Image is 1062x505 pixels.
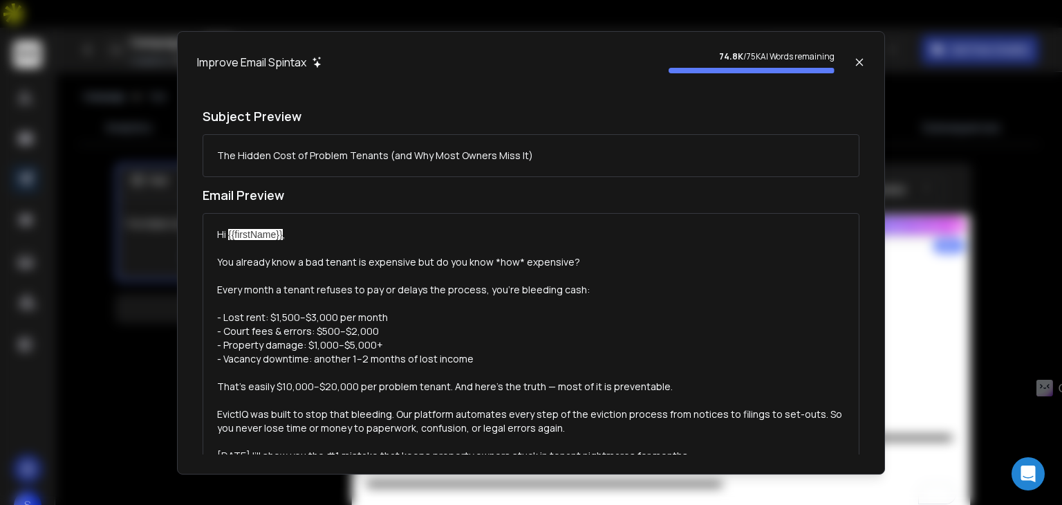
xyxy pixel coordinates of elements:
div: The Hidden Cost of Problem Tenants (and Why Most Owners Miss It) [217,149,533,163]
h1: Subject Preview [203,107,859,126]
h1: Email Preview [203,185,859,205]
span: {{firstName}} [228,229,283,240]
div: Open Intercom Messenger [1012,457,1045,490]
